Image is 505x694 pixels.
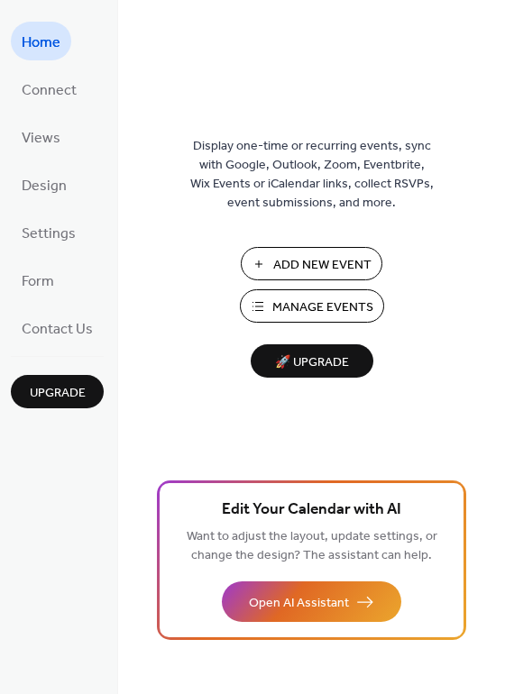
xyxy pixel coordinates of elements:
[22,77,77,105] span: Connect
[241,247,382,280] button: Add New Event
[11,375,104,408] button: Upgrade
[11,308,104,347] a: Contact Us
[187,525,437,568] span: Want to adjust the layout, update settings, or change the design? The assistant can help.
[11,165,78,204] a: Design
[222,581,401,622] button: Open AI Assistant
[190,137,434,213] span: Display one-time or recurring events, sync with Google, Outlook, Zoom, Eventbrite, Wix Events or ...
[22,315,93,343] span: Contact Us
[22,124,60,152] span: Views
[11,22,71,60] a: Home
[240,289,384,323] button: Manage Events
[22,220,76,248] span: Settings
[11,117,71,156] a: Views
[11,69,87,108] a: Connect
[273,256,372,275] span: Add New Event
[251,344,373,378] button: 🚀 Upgrade
[22,29,60,57] span: Home
[22,268,54,296] span: Form
[222,498,401,523] span: Edit Your Calendar with AI
[30,384,86,403] span: Upgrade
[249,594,349,613] span: Open AI Assistant
[11,213,87,251] a: Settings
[272,298,373,317] span: Manage Events
[22,172,67,200] span: Design
[11,260,65,299] a: Form
[262,351,363,375] span: 🚀 Upgrade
